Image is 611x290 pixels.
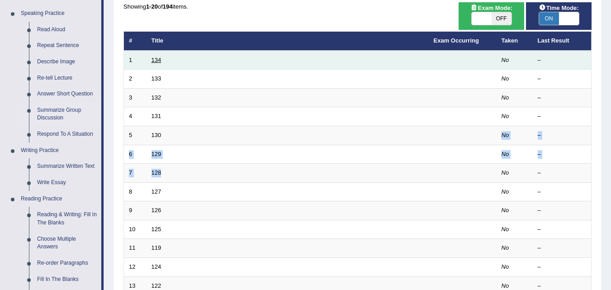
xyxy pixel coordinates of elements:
a: Summarize Group Discussion [33,102,101,126]
div: – [538,188,587,196]
a: Exam Occurring [434,37,479,44]
a: 125 [152,226,161,233]
td: 6 [124,145,147,164]
a: Reading & Writing: Fill In The Blanks [33,207,101,231]
a: Speaking Practice [17,5,101,22]
em: No [502,94,509,101]
a: Re-tell Lecture [33,70,101,86]
div: – [538,94,587,102]
em: No [502,263,509,270]
a: Reading Practice [17,191,101,207]
a: 134 [152,57,161,63]
a: 129 [152,151,161,157]
div: – [538,169,587,177]
em: No [502,226,509,233]
a: 130 [152,132,161,138]
span: Time Mode: [535,3,583,13]
em: No [502,151,509,157]
a: Repeat Sentence [33,38,101,54]
em: No [502,188,509,195]
td: 4 [124,107,147,126]
td: 12 [124,257,147,276]
a: Write Essay [33,175,101,191]
div: – [538,150,587,159]
a: Describe Image [33,54,101,70]
th: Title [147,32,429,51]
td: 10 [124,220,147,239]
span: Exam Mode: [467,3,516,13]
td: 7 [124,164,147,183]
div: – [538,263,587,271]
div: – [538,225,587,234]
div: – [538,56,587,65]
td: 3 [124,88,147,107]
em: No [502,113,509,119]
div: – [538,112,587,121]
div: Show exams occurring in exams [459,2,524,30]
a: 132 [152,94,161,101]
div: Showing of items. [123,2,592,11]
em: No [502,57,509,63]
td: 9 [124,201,147,220]
a: Fill In The Blanks [33,271,101,288]
em: No [502,132,509,138]
b: 1-20 [146,3,158,10]
em: No [502,282,509,289]
div: – [538,206,587,215]
div: – [538,75,587,83]
td: 8 [124,182,147,201]
th: Last Result [533,32,592,51]
a: 126 [152,207,161,214]
a: 119 [152,244,161,251]
a: Choose Multiple Answers [33,231,101,255]
span: ON [539,12,559,25]
a: 128 [152,169,161,176]
div: – [538,131,587,140]
a: 131 [152,113,161,119]
a: 133 [152,75,161,82]
b: 194 [163,3,173,10]
a: Summarize Written Text [33,158,101,175]
a: 127 [152,188,161,195]
th: # [124,32,147,51]
a: Re-order Paragraphs [33,255,101,271]
td: 5 [124,126,147,145]
a: Writing Practice [17,143,101,159]
span: OFF [492,12,512,25]
a: Read Aloud [33,22,101,38]
em: No [502,169,509,176]
td: 2 [124,70,147,89]
a: Answer Short Question [33,86,101,102]
a: 124 [152,263,161,270]
td: 11 [124,239,147,258]
em: No [502,207,509,214]
a: 122 [152,282,161,289]
td: 1 [124,51,147,70]
em: No [502,75,509,82]
em: No [502,244,509,251]
th: Taken [497,32,533,51]
a: Respond To A Situation [33,126,101,143]
div: – [538,244,587,252]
